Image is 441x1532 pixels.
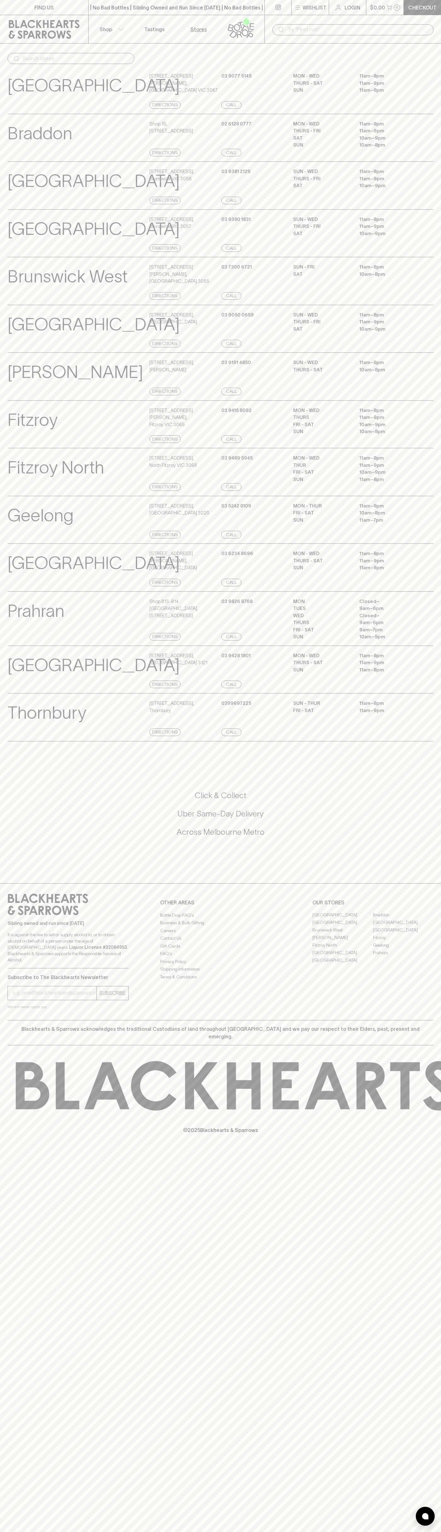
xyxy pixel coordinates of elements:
p: Sibling owned and run since [DATE] [8,920,129,926]
p: 03 5242 8109 [221,502,251,510]
p: Fitzroy North [8,455,104,481]
p: 9am – 6pm [359,605,416,612]
p: SUBSCRIBE [99,989,126,997]
p: 10am – 8pm [359,428,416,435]
p: OUR STORES [312,899,433,906]
p: It is against the law to sell or supply alcohol to, or to obtain alcohol on behalf of a person un... [8,931,129,963]
p: 11am – 8pm [359,87,416,94]
p: [STREET_ADDRESS][PERSON_NAME] , [GEOGRAPHIC_DATA] [149,550,220,572]
p: Tastings [144,26,165,33]
p: 11am – 8pm [359,564,416,572]
a: Bottle Drop FAQ's [160,911,281,919]
p: Shop [100,26,112,33]
p: THURS - SAT [293,557,350,565]
p: SUN [293,517,350,524]
a: [GEOGRAPHIC_DATA] [312,949,373,957]
p: [GEOGRAPHIC_DATA] [8,73,180,99]
a: Call [221,579,241,586]
p: FRI - SAT [293,421,350,428]
a: Call [221,101,241,109]
img: bubble-icon [422,1513,428,1519]
p: SAT [293,135,350,142]
p: SUN - WED [293,311,350,319]
p: MON - WED [293,550,350,557]
a: [GEOGRAPHIC_DATA] [312,957,373,964]
a: Call [221,728,241,736]
a: Directions [149,435,181,443]
p: [GEOGRAPHIC_DATA] [8,652,180,678]
p: 10am – 8pm [359,142,416,149]
a: Directions [149,197,181,204]
p: SUN - WED [293,168,350,175]
a: Call [221,633,241,641]
p: [STREET_ADDRESS] , Thornbury [149,700,194,714]
p: [STREET_ADDRESS][PERSON_NAME] , Fitzroy VIC 3065 [149,407,220,428]
p: FRI - SAT [293,626,350,634]
p: Thornbury [8,700,86,726]
p: 11am – 8pm [359,120,416,128]
input: e.g. jane@blackheartsandsparrows.com.au [13,988,96,998]
p: THUR [293,462,350,469]
a: Careers [160,927,281,934]
p: Closed – [359,612,416,619]
p: SAT [293,182,350,189]
div: Call to action block [8,765,433,871]
p: [STREET_ADDRESS][PERSON_NAME] , [GEOGRAPHIC_DATA] 3055 [149,264,220,285]
a: Call [221,531,241,538]
p: 11am – 8pm [359,216,416,223]
p: SUN - FRI [293,264,350,271]
p: 9am – 7pm [359,626,416,634]
p: SUN [293,564,350,572]
a: Directions [149,101,181,109]
a: Call [221,197,241,204]
a: Brunswick West [312,926,373,934]
p: THURS [293,414,350,421]
p: MON [293,598,350,605]
p: 10am – 9pm [359,469,416,476]
p: 11am – 9pm [359,462,416,469]
p: 11am – 8pm [359,168,416,175]
p: THURS - FRI [293,318,350,326]
a: Contact Us [160,935,281,942]
p: 0 [396,6,398,9]
a: [GEOGRAPHIC_DATA] [312,919,373,926]
p: [PERSON_NAME] [8,359,143,385]
input: Try "Pinot noir" [287,25,428,35]
p: Checkout [408,4,437,11]
p: 11am – 8pm [359,502,416,510]
p: [GEOGRAPHIC_DATA] [8,550,180,576]
a: [GEOGRAPHIC_DATA] [373,919,433,926]
a: Prahran [373,949,433,957]
p: 11am – 9pm [359,318,416,326]
p: 11am – 8pm [359,700,416,707]
p: THURS [293,619,350,626]
a: Fitzroy [373,934,433,942]
a: Directions [149,149,181,156]
a: Call [221,149,241,156]
p: 03 9826 8768 [221,598,252,605]
a: Tastings [132,15,177,43]
a: Stores [177,15,221,43]
p: [STREET_ADDRESS] , Brunswick VIC 3056 [149,168,194,182]
p: Shop 15 , [STREET_ADDRESS] [149,120,193,135]
p: THURS - SAT [293,366,350,374]
p: 03 9489 5945 [221,455,253,462]
p: Fitzroy [8,407,58,433]
p: 02 6128 0777 [221,120,252,128]
a: Fitzroy North [312,942,373,949]
p: THURS - FRI [293,175,350,183]
p: 03 9077 5145 [221,73,252,80]
p: Sun - Thur [293,700,350,707]
p: Brunswick West [8,264,128,290]
a: Braddon [373,911,433,919]
p: TUES [293,605,350,612]
p: 03 9415 8092 [221,407,252,414]
p: MON - WED [293,120,350,128]
p: SAT [293,271,350,278]
p: SUN [293,428,350,435]
p: THURS - SAT [293,80,350,87]
a: Call [221,244,241,252]
a: Directions [149,728,181,736]
p: 11am – 8pm [359,359,416,366]
a: Directions [149,388,181,395]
